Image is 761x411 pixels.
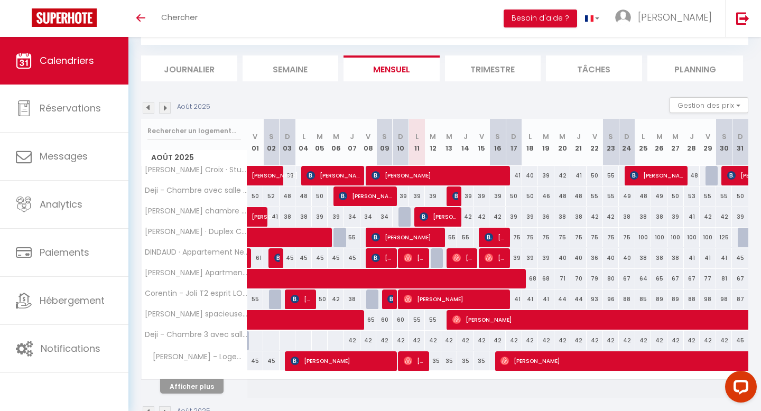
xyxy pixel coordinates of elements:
th: 17 [506,119,522,166]
th: 23 [603,119,619,166]
div: 38 [344,289,360,309]
abbr: J [577,132,581,142]
div: 42 [667,331,684,350]
div: 39 [732,207,748,227]
div: 38 [570,207,587,227]
img: ... [615,10,631,25]
abbr: S [495,132,500,142]
th: 10 [393,119,409,166]
abbr: D [624,132,629,142]
li: Journalier [141,55,237,81]
span: [PERSON_NAME] [404,248,425,268]
th: 11 [409,119,425,166]
div: 45 [328,248,344,268]
div: 39 [474,186,490,206]
span: Corentin - Joli T2 esprit LOFT [143,289,249,297]
th: 16 [489,119,506,166]
div: 42 [716,331,732,350]
span: [PERSON_NAME] chambre cosy à seulement 5 min de [GEOGRAPHIC_DATA] [143,207,249,215]
th: 02 [263,119,280,166]
div: 42 [570,331,587,350]
abbr: M [430,132,436,142]
th: 06 [328,119,344,166]
div: 42 [603,207,619,227]
span: [PERSON_NAME] [452,248,474,268]
span: [PERSON_NAME] [452,186,458,206]
div: 34 [344,207,360,227]
div: 45 [732,331,748,350]
div: 45 [295,248,312,268]
div: 45 [280,248,296,268]
div: 39 [312,207,328,227]
div: 49 [651,186,667,206]
div: 75 [587,228,603,247]
abbr: V [479,132,484,142]
div: 42 [684,331,700,350]
span: [PERSON_NAME] [274,248,280,268]
div: 75 [538,228,554,247]
div: 40 [570,248,587,268]
abbr: M [333,132,339,142]
span: [PERSON_NAME] - Logement [143,351,249,363]
div: 67 [667,269,684,288]
a: [PERSON_NAME] SAINT PRIEST [247,207,264,227]
div: 42 [425,331,441,350]
div: 34 [376,207,393,227]
div: 45 [263,351,280,371]
div: 41 [716,248,732,268]
div: 50 [312,289,328,309]
span: [PERSON_NAME] [372,227,442,247]
div: 55 [441,228,458,247]
div: 35 [457,351,474,371]
div: 75 [570,228,587,247]
abbr: M [543,132,549,142]
div: 125 [716,228,732,247]
div: 88 [619,289,635,309]
div: 35 [474,351,490,371]
span: [PERSON_NAME] [420,207,458,227]
div: 36 [587,248,603,268]
div: 39 [506,207,522,227]
input: Rechercher un logement... [147,122,241,141]
abbr: J [690,132,694,142]
div: 100 [651,228,667,247]
th: 21 [570,119,587,166]
div: 42 [409,331,425,350]
div: 42 [587,207,603,227]
span: [PERSON_NAME] [291,351,394,371]
div: 87 [732,289,748,309]
div: 42 [538,331,554,350]
span: [PERSON_NAME] SAINT PRIEST [252,201,276,221]
div: 41 [570,166,587,185]
div: 42 [360,331,377,350]
span: [PERSON_NAME] Croix · Studio équipé | Balcon | Accès rapide [GEOGRAPHIC_DATA] [143,166,249,174]
div: 38 [554,207,571,227]
abbr: L [302,132,305,142]
th: 03 [280,119,296,166]
th: 09 [376,119,393,166]
div: 44 [554,289,571,309]
abbr: J [350,132,354,142]
abbr: M [559,132,565,142]
div: 55 [425,310,441,330]
div: 48 [554,186,571,206]
div: 35 [441,351,458,371]
div: 38 [295,207,312,227]
div: 42 [700,207,716,227]
div: 42 [474,207,490,227]
div: 98 [700,289,716,309]
li: Semaine [243,55,339,81]
th: 27 [667,119,684,166]
div: 75 [522,228,539,247]
span: [PERSON_NAME] [387,289,393,309]
div: 39 [409,186,425,206]
div: 42 [344,331,360,350]
div: 35 [425,351,441,371]
div: 88 [684,289,700,309]
th: 18 [522,119,539,166]
iframe: LiveChat chat widget [717,367,761,411]
div: 100 [700,228,716,247]
span: [PERSON_NAME] [291,289,312,309]
div: 42 [554,331,571,350]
